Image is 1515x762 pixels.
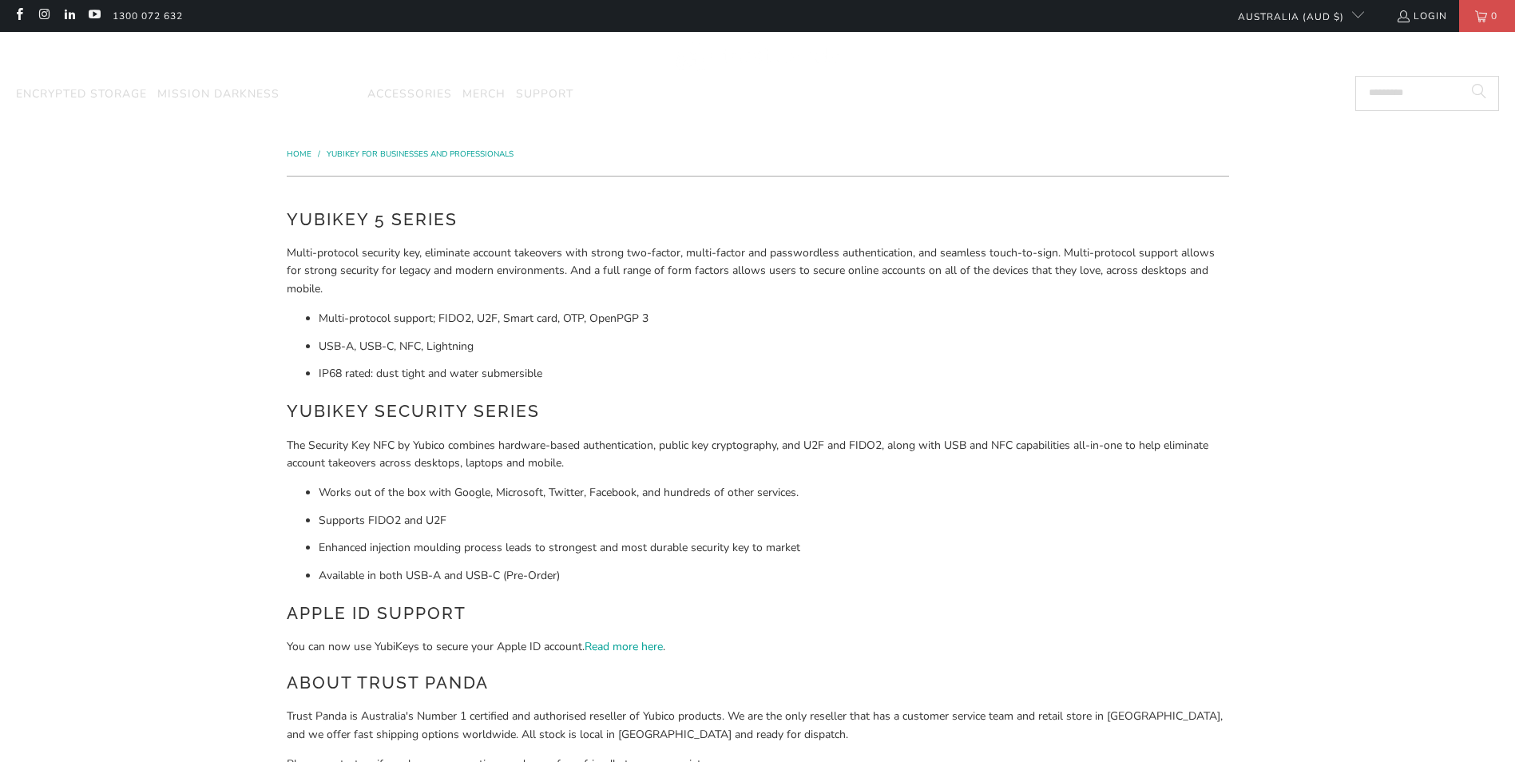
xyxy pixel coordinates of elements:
span: Accessories [367,86,452,101]
h2: YubiKey Security Series [287,399,1229,424]
a: 1300 072 632 [113,7,183,25]
a: YubiKey for Businesses and Professionals [327,149,514,160]
h2: About Trust Panda [287,670,1229,696]
a: Login [1396,7,1447,25]
span: Encrypted Storage [16,86,147,101]
h2: YubiKey 5 Series [287,207,1229,232]
a: Trust Panda Australia on Facebook [12,10,26,22]
p: Multi-protocol security key, eliminate account takeovers with strong two-factor, multi-factor and... [287,244,1229,298]
img: Trust Panda Australia [676,40,839,73]
a: Accessories [367,76,452,113]
nav: Translation missing: en.navigation.header.main_nav [16,76,573,113]
li: IP68 rated: dust tight and water submersible [319,365,1229,383]
a: Trust Panda Australia on LinkedIn [62,10,76,22]
a: Trust Panda Australia on YouTube [87,10,101,22]
li: Supports FIDO2 and U2F [319,512,1229,530]
summary: YubiKey [290,76,357,113]
p: You can now use YubiKeys to secure your Apple ID account. . [287,638,1229,656]
li: USB-A, USB-C, NFC, Lightning [319,338,1229,355]
a: Mission Darkness [157,76,280,113]
li: Available in both USB-A and USB-C (Pre-Order) [319,567,1229,585]
span: / [318,149,320,160]
p: The Security Key NFC by Yubico combines hardware-based authentication, public key cryptography, a... [287,437,1229,473]
a: Encrypted Storage [16,76,147,113]
span: Mission Darkness [157,86,280,101]
span: YubiKey [290,86,340,101]
span: Home [287,149,311,160]
input: Search... [1355,76,1499,111]
span: Merch [462,86,506,101]
h2: Apple ID Support [287,601,1229,626]
li: Enhanced injection moulding process leads to strongest and most durable security key to market [319,539,1229,557]
li: Works out of the box with Google, Microsoft, Twitter, Facebook, and hundreds of other services. [319,484,1229,502]
a: Trust Panda Australia on Instagram [37,10,50,22]
a: Support [516,76,573,113]
a: Merch [462,76,506,113]
span: Support [516,86,573,101]
p: Trust Panda is Australia's Number 1 certified and authorised reseller of Yubico products. We are ... [287,708,1229,744]
a: Read more here [585,639,663,654]
li: Multi-protocol support; FIDO2, U2F, Smart card, OTP, OpenPGP 3 [319,310,1229,327]
button: Search [1459,76,1499,111]
a: Home [287,149,314,160]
